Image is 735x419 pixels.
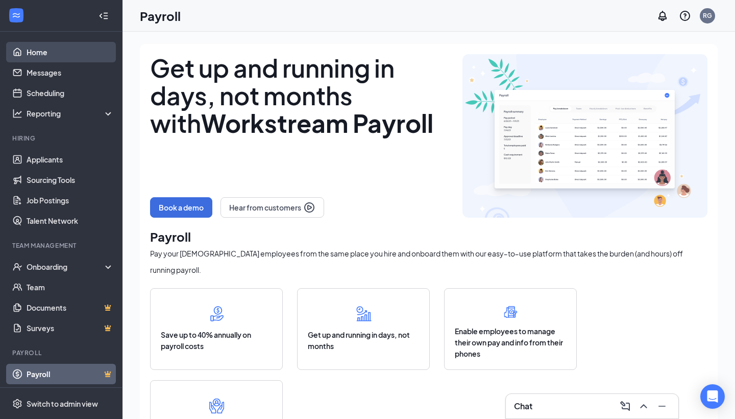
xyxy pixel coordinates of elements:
div: Team Management [12,241,112,250]
div: Payroll [12,348,112,357]
h1: Payroll [140,7,181,25]
span: Enable employees to manage their own pay and info from their phones [455,325,566,359]
div: Reporting [27,108,114,119]
b: Workstream Payroll [201,107,433,138]
a: DocumentsCrown [27,297,114,318]
svg: ComposeMessage [619,400,631,412]
svg: Notifications [656,10,669,22]
div: Onboarding [27,262,105,272]
div: Switch to admin view [27,399,98,409]
svg: Analysis [12,108,22,119]
button: ComposeMessage [617,398,633,414]
a: Job Postings [27,190,114,211]
button: Hear from customers [220,197,324,218]
a: Applicants [27,149,114,170]
a: Talent Network [27,211,114,231]
svg: Settings [12,399,22,409]
a: Messages [27,62,114,83]
svg: QuestionInfo [679,10,691,22]
a: PayrollCrown [27,364,114,384]
span: Pay your [DEMOGRAPHIC_DATA] employees from the same place you hire and onboard them with our easy... [150,249,683,274]
span: Save up to 40% annually on payroll costs [161,329,272,352]
a: Team [27,277,114,297]
svg: Minimize [656,400,668,412]
img: phone [497,299,524,325]
a: Home [27,42,114,62]
a: SurveysCrown [27,318,114,338]
div: Open Intercom Messenger [700,384,725,409]
div: Hiring [12,134,112,143]
div: RG [703,11,712,20]
button: Minimize [654,398,670,414]
svg: UserCheck [12,262,22,272]
a: Sourcing Tools [27,170,114,190]
h3: Chat [514,401,532,412]
img: save [202,299,232,329]
span: Get up and running in days, not months [308,329,419,352]
a: Scheduling [27,83,114,103]
svg: ChevronUp [638,400,650,412]
span: Get up and running in days, not months with [150,52,433,138]
img: run [349,299,379,329]
svg: WorkstreamLogo [11,10,21,20]
img: play [303,201,315,214]
svg: Collapse [99,11,109,21]
button: ChevronUp [635,398,652,414]
h1: Payroll [150,228,707,245]
img: survey-landing [462,54,707,218]
button: Book a demo [150,197,212,218]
